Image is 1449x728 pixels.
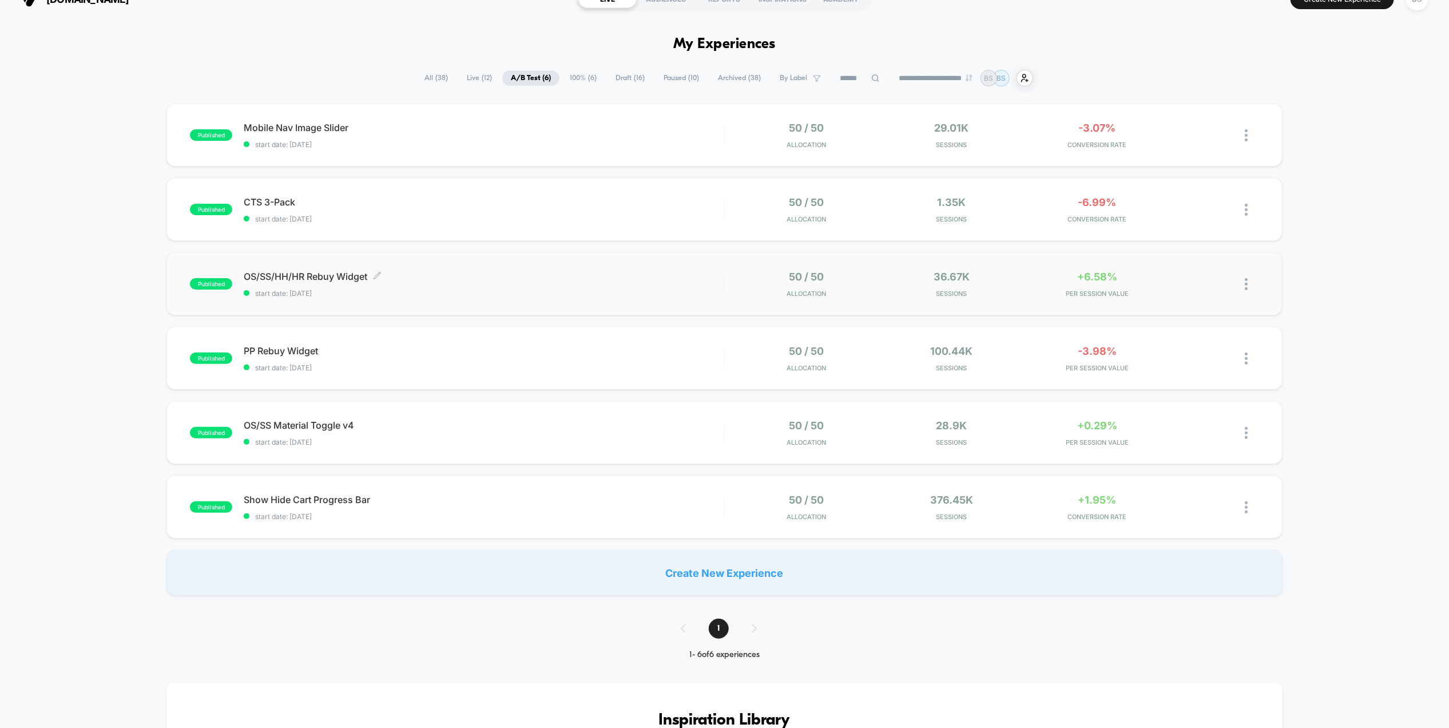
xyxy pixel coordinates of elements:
span: Sessions [882,290,1022,298]
span: published [190,501,232,513]
span: OS/SS/HH/HR Rebuy Widget [244,271,724,282]
span: start date: [DATE] [244,215,724,223]
span: Allocation [787,364,826,372]
span: Draft ( 16 ) [607,70,653,86]
div: Create New Experience [166,550,1282,596]
span: start date: [DATE] [244,438,724,446]
span: Sessions [882,364,1022,372]
span: Sessions [882,141,1022,149]
span: published [190,204,232,215]
span: 100% ( 6 ) [561,70,605,86]
span: +0.29% [1077,420,1117,432]
span: 50 / 50 [789,196,824,208]
span: published [190,129,232,141]
span: Live ( 12 ) [458,70,501,86]
span: PER SESSION VALUE [1027,364,1167,372]
span: 100.44k [931,345,973,357]
span: 50 / 50 [789,494,824,506]
span: -3.98% [1078,345,1117,357]
span: 50 / 50 [789,122,824,134]
img: close [1245,427,1248,439]
span: PP Rebuy Widget [244,345,724,357]
h1: My Experiences [673,36,776,53]
span: published [190,427,232,438]
span: 36.67k [934,271,970,283]
span: CONVERSION RATE [1027,215,1167,223]
span: Mobile Nav Image Slider [244,122,724,133]
span: A/B Test ( 6 ) [502,70,559,86]
span: All ( 38 ) [416,70,456,86]
img: close [1245,129,1248,141]
img: close [1245,204,1248,216]
span: published [190,278,232,290]
span: OS/SS Material Toggle v4 [244,420,724,431]
span: start date: [DATE] [244,289,724,298]
img: close [1245,501,1248,513]
img: close [1245,353,1248,365]
span: 1 [709,619,729,639]
span: CONVERSION RATE [1027,513,1167,521]
span: start date: [DATE] [244,363,724,372]
span: start date: [DATE] [244,140,724,149]
img: close [1245,278,1248,290]
span: 29.01k [935,122,969,134]
span: Allocation [787,513,826,521]
span: 50 / 50 [789,420,824,432]
span: 28.9k [936,420,967,432]
span: Allocation [787,215,826,223]
img: end [966,74,972,81]
span: 50 / 50 [789,271,824,283]
p: BS [997,74,1006,82]
span: 376.45k [930,494,973,506]
span: Allocation [787,290,826,298]
span: By Label [780,74,807,82]
span: Show Hide Cart Progress Bar [244,494,724,505]
span: Paused ( 10 ) [655,70,708,86]
span: -3.07% [1079,122,1116,134]
span: Allocation [787,438,826,446]
span: CONVERSION RATE [1027,141,1167,149]
span: Sessions [882,438,1022,446]
span: +6.58% [1077,271,1117,283]
p: BS [984,74,994,82]
span: published [190,353,232,364]
span: Allocation [787,141,826,149]
span: Archived ( 38 ) [709,70,769,86]
span: PER SESSION VALUE [1027,290,1167,298]
span: Sessions [882,513,1022,521]
span: +1.95% [1078,494,1117,506]
span: start date: [DATE] [244,512,724,521]
span: CTS 3-Pack [244,196,724,208]
span: Sessions [882,215,1022,223]
div: 1 - 6 of 6 experiences [669,650,780,660]
span: 1.35k [938,196,966,208]
span: PER SESSION VALUE [1027,438,1167,446]
span: 50 / 50 [789,345,824,357]
span: -6.99% [1078,196,1117,208]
